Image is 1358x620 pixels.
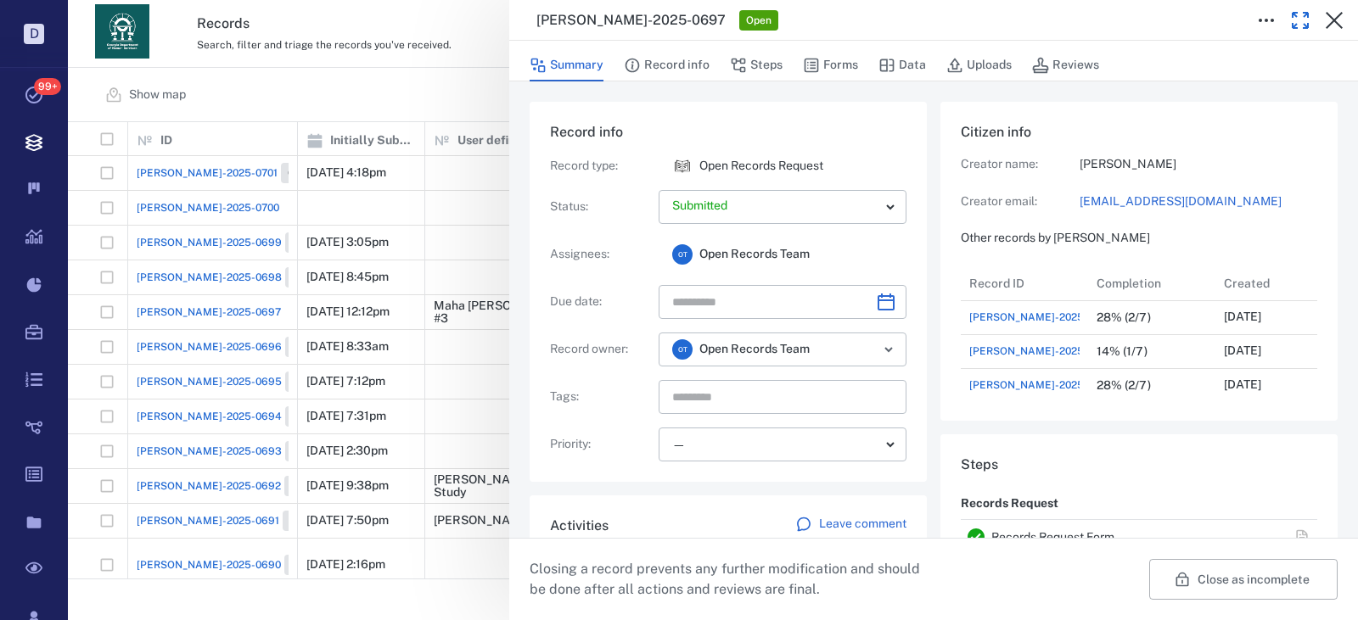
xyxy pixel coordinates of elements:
h3: [PERSON_NAME]-2025-0697 [536,10,726,31]
div: O T [672,339,693,360]
p: Tags : [550,388,652,405]
p: Open Records Request [699,158,823,175]
p: Priority : [550,436,652,453]
span: Help [150,12,185,27]
button: Forms [803,49,858,81]
a: [EMAIL_ADDRESS][DOMAIN_NAME] [1080,193,1317,210]
p: Submitted [672,198,879,215]
p: [DATE] [1224,309,1261,326]
span: 99+ [34,78,61,95]
h6: Activities [550,516,609,536]
span: [PERSON_NAME]-2025-0680 [969,377,1114,393]
h6: Citizen info [961,122,1317,142]
a: [PERSON_NAME]-2025-0697 [969,344,1114,359]
button: Toggle Fullscreen [1283,3,1317,37]
p: Leave comment [819,516,906,533]
button: Close as incomplete [1149,559,1338,600]
p: Creator name: [961,156,1080,173]
p: Records Request [961,489,1058,519]
p: [DATE] [1224,377,1261,394]
button: Close [1317,3,1351,37]
div: O T [672,244,693,265]
p: Assignees : [550,246,652,263]
button: Open [877,338,901,361]
button: Steps [730,49,783,81]
div: 28% (2/7) [1097,379,1151,392]
button: Summary [530,49,603,81]
p: Other records by [PERSON_NAME] [961,230,1317,247]
button: Uploads [946,49,1012,81]
button: Data [878,49,926,81]
div: — [672,435,879,455]
div: Record infoRecord type:icon Open Records RequestOpen Records RequestStatus:Assignees:OTOpen Recor... [530,102,927,495]
p: Closing a record prevents any further modification and should be done after all actions and revie... [530,559,934,600]
p: Creator email: [961,193,1080,210]
p: Status : [550,198,652,215]
button: Record info [624,49,710,81]
div: Record ID [961,266,1088,300]
span: [PERSON_NAME]-2025-0698 [969,310,1114,325]
div: Record ID [969,260,1024,307]
p: [DATE] [1224,343,1261,360]
h6: Record info [550,122,906,142]
div: Created [1224,260,1270,307]
p: D [24,24,44,44]
p: Record owner : [550,341,652,358]
div: Completion [1088,266,1215,300]
span: Open Records Team [699,341,810,358]
p: Record type : [550,158,652,175]
div: Citizen infoCreator name:[PERSON_NAME]Creator email:[EMAIL_ADDRESS][DOMAIN_NAME]Other records by ... [940,102,1338,434]
span: Open [743,14,775,28]
a: [PERSON_NAME]-2025-0698 [969,307,1164,327]
button: Choose date [869,285,903,319]
div: Open Records Request [672,156,693,176]
a: Records Request Form [991,530,1114,544]
div: Completion [1097,260,1161,307]
button: Reviews [1032,49,1099,81]
div: 28% (2/7) [1097,311,1151,324]
a: [PERSON_NAME]-2025-0680 [969,375,1164,395]
img: icon Open Records Request [672,156,693,176]
button: Toggle to Edit Boxes [1249,3,1283,37]
h6: Steps [961,455,1317,475]
span: Open Records Team [699,246,810,263]
p: [PERSON_NAME] [1080,156,1317,173]
div: 14% (1/7) [1097,345,1148,358]
a: Leave comment [795,516,906,536]
div: Created [1215,266,1343,300]
p: Due date : [550,293,652,310]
